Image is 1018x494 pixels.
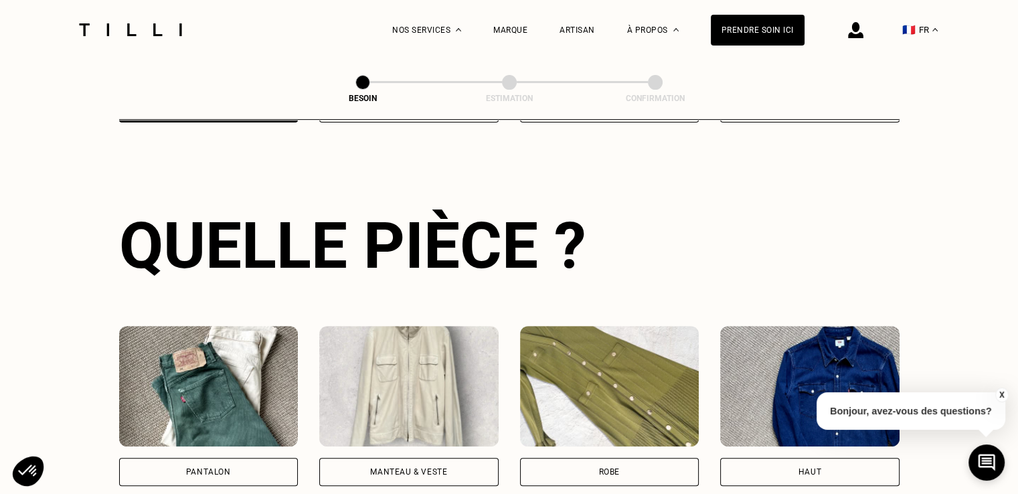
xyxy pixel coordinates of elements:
[995,388,1008,402] button: X
[902,23,916,36] span: 🇫🇷
[560,25,595,35] a: Artisan
[442,94,576,103] div: Estimation
[932,28,938,31] img: menu déroulant
[798,468,821,476] div: Haut
[493,25,527,35] a: Marque
[186,468,231,476] div: Pantalon
[817,392,1005,430] p: Bonjour, avez-vous des questions?
[456,28,461,31] img: Menu déroulant
[673,28,679,31] img: Menu déroulant à propos
[370,468,447,476] div: Manteau & Veste
[520,326,699,446] img: Tilli retouche votre Robe
[848,22,863,38] img: icône connexion
[588,94,722,103] div: Confirmation
[296,94,430,103] div: Besoin
[720,326,900,446] img: Tilli retouche votre Haut
[74,23,187,36] img: Logo du service de couturière Tilli
[119,208,900,283] div: Quelle pièce ?
[119,326,299,446] img: Tilli retouche votre Pantalon
[599,468,620,476] div: Robe
[319,326,499,446] img: Tilli retouche votre Manteau & Veste
[711,15,804,46] a: Prendre soin ici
